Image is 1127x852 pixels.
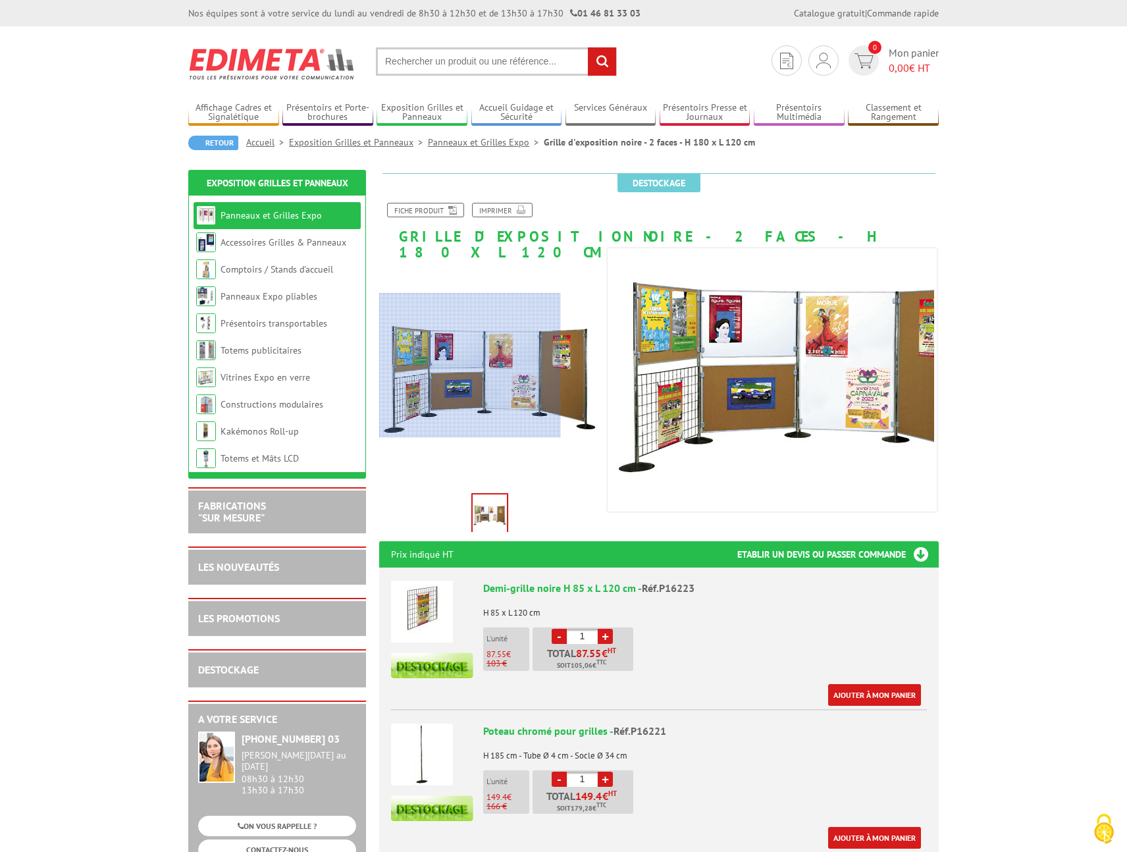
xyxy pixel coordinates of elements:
a: Commande rapide [867,7,939,19]
span: Destockage [617,174,700,192]
p: H 85 x L 120 cm [483,599,927,618]
a: FABRICATIONS"Sur Mesure" [198,499,266,524]
a: + [598,772,613,787]
a: Totems publicitaires [221,344,301,356]
a: - [552,772,567,787]
img: Constructions modulaires [196,394,216,414]
h2: A votre service [198,714,356,726]
img: Edimeta [188,40,356,88]
h3: Etablir un devis ou passer commande [737,541,939,568]
p: L'unité [486,634,529,643]
img: destockage [391,795,473,821]
a: Panneaux Expo pliables [221,290,317,302]
p: € [486,793,529,802]
strong: 01 46 81 33 03 [570,7,641,19]
span: 105,06 [571,660,592,671]
img: Totems publicitaires [196,340,216,360]
a: Présentoirs Multimédia [754,102,845,124]
a: Accueil Guidage et Sécurité [471,102,562,124]
p: Total [536,648,633,671]
a: LES PROMOTIONS [198,612,280,625]
a: LES NOUVEAUTÉS [198,560,279,573]
a: Accessoires Grilles & Panneaux [221,236,346,248]
a: Présentoirs Presse et Journaux [660,102,750,124]
img: widget-service.jpg [198,732,235,783]
img: Présentoirs transportables [196,313,216,333]
a: Exposition Grilles et Panneaux [207,177,348,189]
a: Retour [188,136,238,150]
span: Réf.P16221 [614,724,666,737]
a: Totems et Mâts LCD [221,452,299,464]
img: Comptoirs / Stands d'accueil [196,259,216,279]
sup: HT [608,646,616,655]
img: p16222_panneaux_et_grilles.jpg [473,494,507,535]
p: 166 € [486,802,529,811]
a: + [598,629,613,644]
span: 0,00 [889,61,909,74]
sup: HT [608,789,617,798]
a: ON VOUS RAPPELLE ? [198,816,356,836]
span: Soit € [557,660,606,671]
span: 87.55 [486,649,506,660]
a: Services Généraux [565,102,656,124]
div: Demi-grille noire H 85 x L 120 cm - [483,581,927,596]
img: destockage [391,652,473,678]
span: 149.4 [575,791,602,801]
a: Fiche produit [387,203,464,217]
a: Exposition Grilles et Panneaux [289,136,428,148]
p: € [486,650,529,659]
span: 179,28 [571,803,592,814]
a: Constructions modulaires [221,398,323,410]
img: Panneaux Expo pliables [196,286,216,306]
a: Comptoirs / Stands d'accueil [221,263,333,275]
img: Poteau chromé pour grilles [391,724,453,785]
a: Ajouter à mon panier [828,827,921,849]
a: - [552,629,567,644]
span: € [602,791,608,801]
img: Demi-grille noire H 85 x L 120 cm [391,581,453,643]
input: Rechercher un produit ou une référence... [376,47,617,76]
a: Ajouter à mon panier [828,684,921,706]
img: Totems et Mâts LCD [196,448,216,468]
div: | [794,7,939,20]
img: Kakémonos Roll-up [196,421,216,441]
p: L'unité [486,777,529,786]
sup: TTC [596,658,606,666]
img: Accessoires Grilles & Panneaux [196,232,216,252]
a: Imprimer [472,203,533,217]
a: DESTOCKAGE [198,663,259,676]
a: Panneaux et Grilles Expo [221,209,322,221]
div: 08h30 à 12h30 13h30 à 17h30 [242,750,356,795]
span: € [602,648,608,658]
a: Panneaux et Grilles Expo [428,136,544,148]
strong: [PHONE_NUMBER] 03 [242,732,340,745]
span: 87.55 [576,648,602,658]
img: devis rapide [780,53,793,69]
sup: TTC [596,801,606,809]
div: Poteau chromé pour grilles - [483,724,927,739]
span: 0 [868,41,881,54]
span: 149.4 [486,791,507,803]
span: Soit € [557,803,606,814]
button: Cookies (fenêtre modale) [1081,807,1127,852]
img: Cookies (fenêtre modale) [1088,812,1120,845]
p: H 185 cm - Tube Ø 4 cm - Socle Ø 34 cm [483,742,927,760]
p: Total [536,791,633,814]
img: Panneaux et Grilles Expo [196,205,216,225]
a: Classement et Rangement [848,102,939,124]
li: Grille d'exposition noire - 2 faces - H 180 x L 120 cm [544,136,755,149]
a: devis rapide 0 Mon panier 0,00€ HT [845,45,939,76]
a: Accueil [246,136,289,148]
img: Vitrines Expo en verre [196,367,216,387]
img: devis rapide [854,53,874,68]
div: Nos équipes sont à votre service du lundi au vendredi de 8h30 à 12h30 et de 13h30 à 17h30 [188,7,641,20]
a: Présentoirs transportables [221,317,327,329]
span: € HT [889,61,939,76]
div: [PERSON_NAME][DATE] au [DATE] [242,750,356,772]
a: Vitrines Expo en verre [221,371,310,383]
p: Prix indiqué HT [391,541,454,568]
a: Catalogue gratuit [794,7,865,19]
a: Affichage Cadres et Signalétique [188,102,279,124]
img: p16222_panneaux_et_grilles.jpg [610,176,1005,572]
span: Réf.P16223 [642,581,695,595]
